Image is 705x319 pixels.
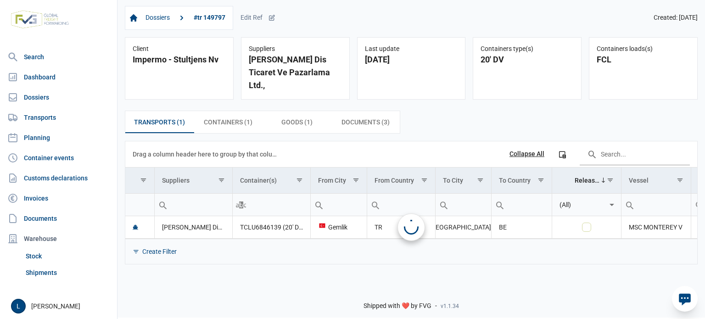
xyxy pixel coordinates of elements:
[7,7,73,32] img: FVG - Global freight forwarding
[232,168,310,194] td: Column Container(s)
[232,216,310,239] td: TCLU6846139 (20' DV)
[142,10,173,26] a: Dossiers
[140,177,147,184] span: Show filter options for column ''
[241,14,275,22] div: Edit Ref
[142,247,177,256] div: Create Filter
[310,193,367,216] td: Filter cell
[311,194,327,216] div: Search box
[621,168,691,194] td: Column Vessel
[375,177,414,184] div: From Country
[154,216,232,239] td: [PERSON_NAME] Dis Ticaret Ve Pazarlama Ltd.,
[597,53,690,66] div: FCL
[607,177,614,184] span: Show filter options for column 'Released'
[365,53,458,66] div: [DATE]
[133,45,226,53] div: Client
[218,177,225,184] span: Show filter options for column 'Suppliers'
[249,53,342,92] div: [PERSON_NAME] Dis Ticaret Ve Pazarlama Ltd.,
[621,193,691,216] td: Filter cell
[552,194,607,216] input: Filter cell
[4,189,113,207] a: Invoices
[125,168,154,194] td: Column
[4,209,113,228] a: Documents
[204,117,252,128] span: Containers (1)
[310,168,367,194] td: Column From City
[318,223,359,232] div: Gemlik
[155,194,171,216] div: Search box
[281,117,313,128] span: Goods (1)
[492,194,552,216] input: Filter cell
[443,223,484,232] div: [GEOGRAPHIC_DATA]
[621,194,638,216] div: Search box
[125,141,697,264] div: Data grid with 1 rows and 11 columns
[481,45,574,53] div: Containers type(s)
[133,147,280,162] div: Drag a column header here to group by that column
[606,194,617,216] div: Select
[240,177,277,184] div: Container(s)
[11,299,112,313] div: [PERSON_NAME]
[367,194,435,216] input: Filter cell
[125,193,154,216] td: Filter cell
[134,117,185,128] span: Transports (1)
[552,168,621,194] td: Column Released
[477,177,484,184] span: Show filter options for column 'To City'
[4,108,113,127] a: Transports
[435,168,491,194] td: Column To City
[597,45,690,53] div: Containers loads(s)
[621,216,691,239] td: MSC MONTEREY V
[580,143,690,165] input: Search in the data grid
[318,177,346,184] div: From City
[491,216,552,239] td: BE
[404,220,419,235] div: Loading...
[441,302,459,310] span: v1.1.34
[654,14,698,22] span: Created: [DATE]
[154,168,232,194] td: Column Suppliers
[311,194,367,216] input: Filter cell
[554,146,571,162] div: Column Chooser
[677,177,683,184] span: Show filter options for column 'Vessel'
[233,194,249,216] div: Search box
[4,149,113,167] a: Container events
[435,193,491,216] td: Filter cell
[499,177,531,184] div: To Country
[155,194,232,216] input: Filter cell
[4,169,113,187] a: Customs declarations
[481,53,574,66] div: 20' DV
[443,177,463,184] div: To City
[367,216,435,239] td: TR
[249,45,342,53] div: Suppliers
[367,194,384,216] div: Search box
[436,194,452,216] div: Search box
[575,177,601,184] div: Released
[491,193,552,216] td: Filter cell
[232,193,310,216] td: Filter cell
[154,193,232,216] td: Filter cell
[509,150,544,158] div: Collapse All
[4,68,113,86] a: Dashboard
[537,177,544,184] span: Show filter options for column 'To Country'
[4,48,113,66] a: Search
[491,168,552,194] td: Column To Country
[364,302,431,310] span: Shipped with ❤️ by FVG
[367,193,435,216] td: Filter cell
[162,177,190,184] div: Suppliers
[436,194,491,216] input: Filter cell
[133,53,226,66] div: Impermo - Stultjens Nv
[629,177,649,184] div: Vessel
[4,88,113,106] a: Dossiers
[4,129,113,147] a: Planning
[367,168,435,194] td: Column From Country
[352,177,359,184] span: Show filter options for column 'From City'
[133,141,690,167] div: Data grid toolbar
[11,299,26,313] button: L
[365,45,458,53] div: Last update
[341,117,390,128] span: Documents (3)
[296,177,303,184] span: Show filter options for column 'Container(s)'
[190,10,229,26] a: #tr 149797
[4,229,113,248] div: Warehouse
[621,194,690,216] input: Filter cell
[492,194,508,216] div: Search box
[22,264,113,281] a: Shipments
[552,193,621,216] td: Filter cell
[421,177,428,184] span: Show filter options for column 'From Country'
